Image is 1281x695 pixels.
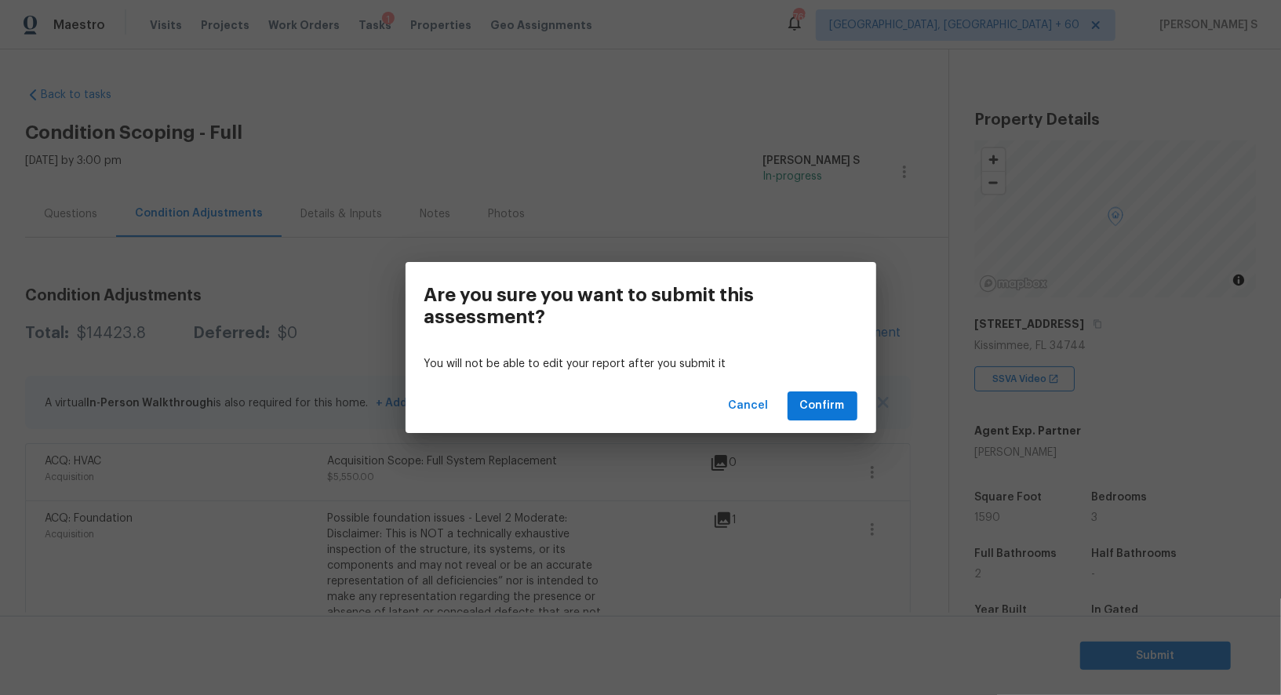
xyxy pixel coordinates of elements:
[424,284,787,328] h3: Are you sure you want to submit this assessment?
[800,396,845,416] span: Confirm
[424,356,857,373] p: You will not be able to edit your report after you submit it
[722,391,775,420] button: Cancel
[729,396,769,416] span: Cancel
[788,391,857,420] button: Confirm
